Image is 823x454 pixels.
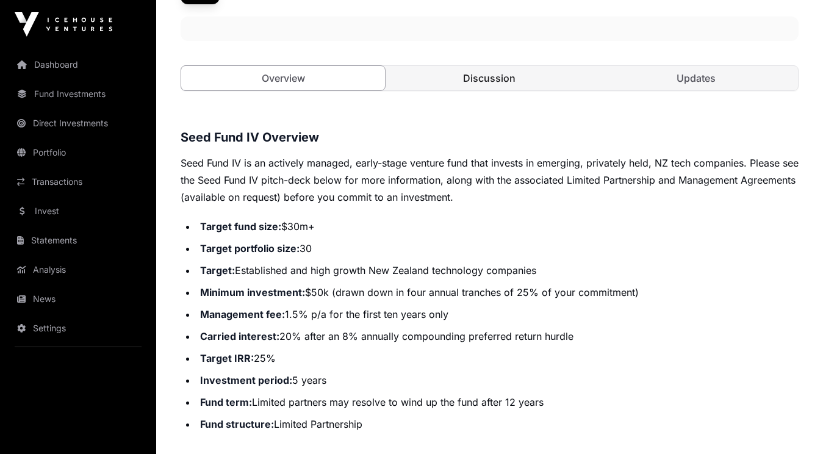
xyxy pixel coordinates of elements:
a: Fund Investments [10,81,146,107]
p: Seed Fund IV is an actively managed, early-stage venture fund that invests in emerging, privately... [181,154,799,206]
strong: Carried interest: [200,330,279,342]
strong: Fund structure: [200,418,274,430]
a: Invest [10,198,146,225]
a: Analysis [10,256,146,283]
li: $30m+ [196,218,799,235]
li: Established and high growth New Zealand technology companies [196,262,799,279]
a: Statements [10,227,146,254]
a: Overview [181,65,386,91]
li: $50k (drawn down in four annual tranches of 25% of your commitment) [196,284,799,301]
strong: Management fee: [200,308,285,320]
a: Transactions [10,168,146,195]
strong: Investment period: [200,374,292,386]
li: 1.5% p/a for the first ten years only [196,306,799,323]
a: Discussion [387,66,591,90]
li: Limited partners may resolve to wind up the fund after 12 years [196,394,799,411]
a: News [10,286,146,312]
a: Dashboard [10,51,146,78]
strong: Target portfolio size: [200,242,300,254]
strong: Target IRR: [200,352,254,364]
h3: Seed Fund IV Overview [181,128,799,147]
iframe: Chat Widget [762,395,823,454]
a: Updates [594,66,798,90]
nav: Tabs [181,66,798,90]
li: 25% [196,350,799,367]
li: 5 years [196,372,799,389]
a: Portfolio [10,139,146,166]
a: Direct Investments [10,110,146,137]
strong: Target fund size: [200,220,281,232]
li: Limited Partnership [196,416,799,433]
a: Settings [10,315,146,342]
li: 30 [196,240,799,257]
img: Icehouse Ventures Logo [15,12,112,37]
strong: Fund term: [200,396,252,408]
li: 20% after an 8% annually compounding preferred return hurdle [196,328,799,345]
strong: Minimum investment: [200,286,305,298]
strong: Target: [200,264,235,276]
